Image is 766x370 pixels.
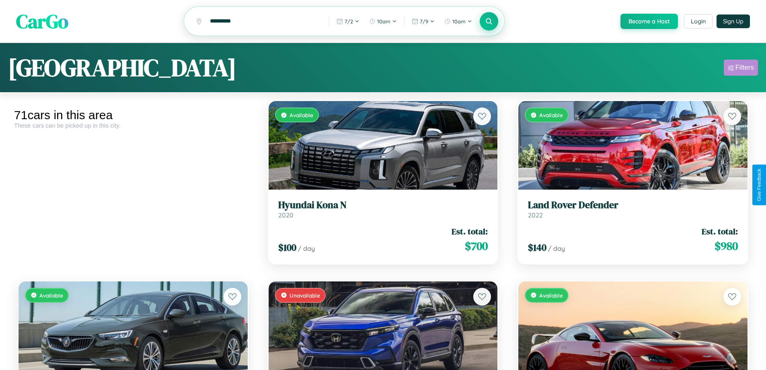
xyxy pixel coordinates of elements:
div: 71 cars in this area [14,108,252,122]
span: Available [290,112,313,118]
span: / day [548,244,565,252]
h1: [GEOGRAPHIC_DATA] [8,51,236,84]
span: 2020 [278,211,294,219]
span: 10am [377,18,390,25]
span: Est. total: [452,225,488,237]
button: 7/2 [333,15,363,28]
div: Give Feedback [756,169,762,201]
span: $ 140 [528,241,546,254]
div: Filters [735,64,754,72]
span: / day [298,244,315,252]
button: Sign Up [717,14,750,28]
span: Est. total: [702,225,738,237]
span: 7 / 2 [345,18,353,25]
button: 7/9 [408,15,439,28]
a: Land Rover Defender2022 [528,199,738,219]
span: $ 100 [278,241,296,254]
span: Available [539,292,563,299]
button: Login [684,14,713,29]
span: 7 / 9 [420,18,428,25]
h3: Hyundai Kona N [278,199,488,211]
span: 2022 [528,211,543,219]
button: 10am [365,15,401,28]
span: 10am [452,18,466,25]
span: Unavailable [290,292,320,299]
button: Filters [724,60,758,76]
h3: Land Rover Defender [528,199,738,211]
span: $ 980 [715,238,738,254]
button: Become a Host [620,14,678,29]
span: Available [39,292,63,299]
a: Hyundai Kona N2020 [278,199,488,219]
span: $ 700 [465,238,488,254]
div: These cars can be picked up in this city. [14,122,252,129]
span: Available [539,112,563,118]
span: CarGo [16,8,68,35]
button: 10am [440,15,476,28]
